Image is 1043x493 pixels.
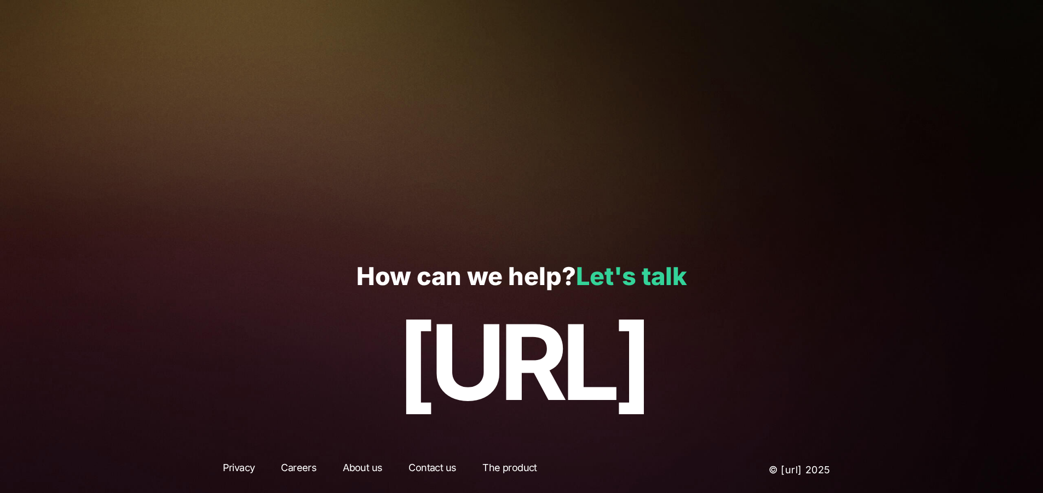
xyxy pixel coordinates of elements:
a: About us [333,460,392,480]
p: [URL] [33,304,1010,421]
span: Last Name [135,46,170,55]
p: How can we help? [33,263,1010,291]
a: Let's talk [576,261,687,291]
p: © [URL] 2025 [676,460,831,480]
a: Privacy [213,460,265,480]
a: Careers [271,460,326,480]
a: Contact us [399,460,466,480]
a: The product [472,460,546,480]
